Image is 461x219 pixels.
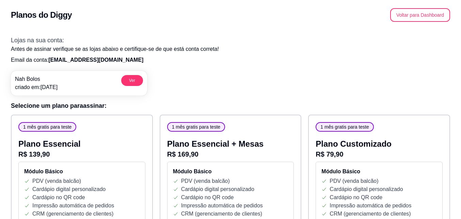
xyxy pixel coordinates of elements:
[390,12,450,18] a: Voltar para Dashboard
[181,185,254,193] p: Cardápio digital personalizado
[167,149,294,159] p: R$ 169,90
[32,202,114,210] p: Impressão automática de pedidos
[181,193,234,202] p: Cardápio no QR code
[330,185,403,193] p: Cardápio digital personalizado
[24,167,140,176] h4: Módulo Básico
[167,138,294,149] p: Plano Essencial + Mesas
[48,57,143,63] span: [EMAIL_ADDRESS][DOMAIN_NAME]
[32,185,106,193] p: Cardápio digital personalizado
[15,75,58,83] p: Nah Bolos
[11,56,450,64] p: Email da conta:
[32,210,113,218] p: CRM (gerenciamento de clientes)
[18,138,145,149] p: Plano Essencial
[318,123,371,130] span: 1 mês gratis para teste
[11,10,72,20] h2: Planos do Diggy
[173,167,288,176] h4: Módulo Básico
[18,149,145,159] p: R$ 139,90
[11,35,450,45] h3: Lojas na sua conta:
[169,123,223,130] span: 1 mês gratis para teste
[15,83,58,91] p: criado em: [DATE]
[11,71,147,96] a: Nah Boloscriado em:[DATE]Ver
[316,149,443,159] p: R$ 79,90
[121,75,143,86] button: Ver
[390,8,450,22] button: Voltar para Dashboard
[32,177,81,185] p: PDV (venda balcão)
[181,210,262,218] p: CRM (gerenciamento de clientes)
[32,193,85,202] p: Cardápio no QR code
[181,177,230,185] p: PDV (venda balcão)
[316,138,443,149] p: Plano Customizado
[321,167,437,176] h4: Módulo Básico
[181,202,263,210] p: Impressão automática de pedidos
[11,45,450,53] p: Antes de assinar verifique se as lojas abaixo e certifique-se de que está conta correta!
[20,123,74,130] span: 1 mês gratis para teste
[330,202,411,210] p: Impressão automática de pedidos
[330,177,378,185] p: PDV (venda balcão)
[11,101,450,111] h3: Selecione um plano para assinar :
[330,210,411,218] p: CRM (gerenciamento de clientes)
[330,193,382,202] p: Cardápio no QR code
